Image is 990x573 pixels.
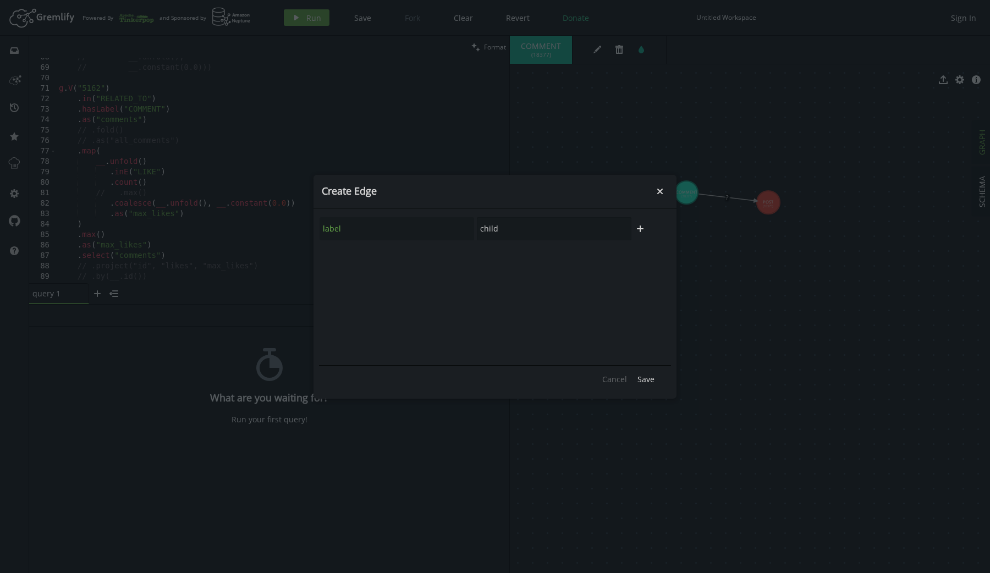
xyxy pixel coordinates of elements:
button: Close [652,183,668,200]
span: Save [637,374,654,384]
button: Save [632,371,660,388]
span: Cancel [602,374,627,384]
input: Property Name [320,217,474,240]
h4: Create Edge [322,185,652,197]
input: Property Value [477,217,631,240]
button: Cancel [597,371,632,388]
